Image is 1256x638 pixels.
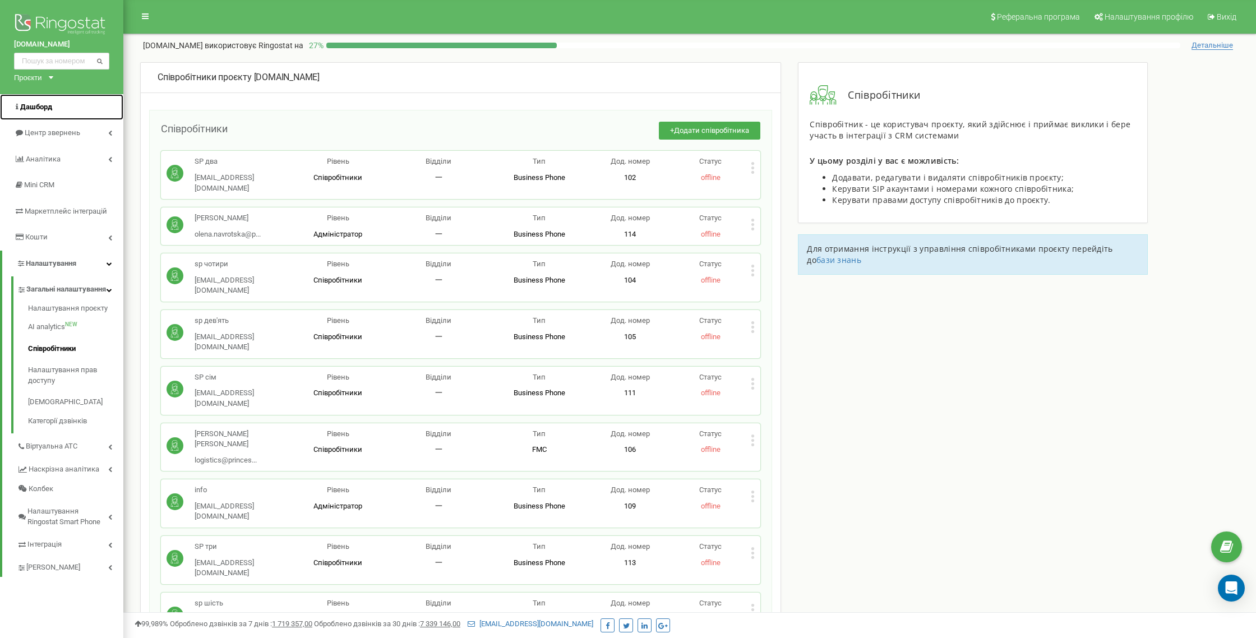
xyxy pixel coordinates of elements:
[997,12,1080,21] span: Реферальна програма
[590,501,671,512] p: 109
[25,207,107,215] span: Маркетплейс інтеграцій
[590,332,671,343] p: 105
[435,230,442,238] span: 一
[420,619,460,628] u: 7 339 146,00
[590,229,671,240] p: 114
[699,214,722,222] span: Статус
[590,173,671,183] p: 102
[699,599,722,607] span: Статус
[533,157,546,165] span: Тип
[17,433,123,456] a: Віртуальна АТС
[832,172,1064,183] span: Додавати, редагувати і видаляти співробітників проєкту;
[29,484,53,494] span: Колбек
[17,276,123,299] a: Загальні налаштування
[327,316,349,325] span: Рівень
[701,173,721,182] span: offline
[195,275,288,296] p: [EMAIL_ADDRESS][DOMAIN_NAME]
[435,276,442,284] span: 一
[701,230,721,238] span: offline
[699,429,722,438] span: Статус
[832,195,1050,205] span: Керувати правами доступу співробітників до проєкту.
[810,119,1130,141] span: Співробітник - це користувач проєкту, який здійснює і приймає виклики і бере участь в інтеграції ...
[514,332,565,341] span: Business Phone
[17,456,123,479] a: Наскрізна аналітика
[25,128,80,137] span: Центр звернень
[14,11,109,39] img: Ringostat logo
[14,53,109,70] input: Пошук за номером
[611,429,650,438] span: Дод. номер
[327,542,349,551] span: Рівень
[28,316,123,338] a: AI analyticsNEW
[327,486,349,494] span: Рівень
[327,214,349,222] span: Рівень
[701,332,721,341] span: offline
[327,373,349,381] span: Рівень
[514,502,565,510] span: Business Phone
[28,391,123,413] a: [DEMOGRAPHIC_DATA]
[533,486,546,494] span: Тип
[590,275,671,286] p: 104
[435,173,442,182] span: 一
[701,558,721,567] span: offline
[701,276,721,284] span: offline
[816,255,861,265] a: бази знань
[590,558,671,568] p: 113
[17,554,123,577] a: [PERSON_NAME]
[426,260,451,268] span: Відділи
[659,122,760,140] button: +Додати співробітника
[533,316,546,325] span: Тип
[701,445,721,454] span: offline
[435,502,442,510] span: 一
[435,445,442,454] span: 一
[611,373,650,381] span: Дод. номер
[195,316,288,326] p: sp дев'ять
[170,619,312,628] span: Оброблено дзвінків за 7 днів :
[807,243,1112,265] span: Для отримання інструкції з управління співробітниками проєкту перейдіть до
[313,173,362,182] span: Співробітники
[29,464,99,475] span: Наскрізна аналітика
[27,539,62,550] span: Інтеграція
[327,260,349,268] span: Рівень
[611,214,650,222] span: Дод. номер
[195,542,288,552] p: SP три
[195,429,288,450] p: [PERSON_NAME] [PERSON_NAME]
[327,429,349,438] span: Рівень
[303,40,326,51] p: 27 %
[143,40,303,51] p: [DOMAIN_NAME]
[195,259,288,270] p: sp чотири
[195,230,261,238] span: olena.navrotska@p...
[161,123,228,135] span: Співробітники
[611,599,650,607] span: Дод. номер
[533,260,546,268] span: Тип
[195,388,288,409] p: [EMAIL_ADDRESS][DOMAIN_NAME]
[532,445,547,454] span: FMC
[195,558,288,579] p: [EMAIL_ADDRESS][DOMAIN_NAME]
[611,157,650,165] span: Дод. номер
[426,157,451,165] span: Відділи
[533,214,546,222] span: Тип
[514,276,565,284] span: Business Phone
[699,260,722,268] span: Статус
[28,413,123,427] a: Категорії дзвінків
[1192,41,1233,50] span: Детальніше
[195,456,257,464] span: logistics@princes...
[699,542,722,551] span: Статус
[1105,12,1193,21] span: Налаштування профілю
[1218,575,1245,602] div: Open Intercom Messenger
[26,284,106,295] span: Загальні налаштування
[426,486,451,494] span: Відділи
[158,72,252,82] span: Співробітники проєкту
[327,599,349,607] span: Рівень
[26,155,61,163] span: Аналiтика
[426,316,451,325] span: Відділи
[426,214,451,222] span: Відділи
[195,598,288,609] p: sp шість
[611,486,650,494] span: Дод. номер
[272,619,312,628] u: 1 719 357,00
[20,103,52,111] span: Дашборд
[468,619,593,628] a: [EMAIL_ADDRESS][DOMAIN_NAME]
[837,88,920,103] span: Співробітники
[195,501,288,522] p: [EMAIL_ADDRESS][DOMAIN_NAME]
[195,156,288,167] p: SP два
